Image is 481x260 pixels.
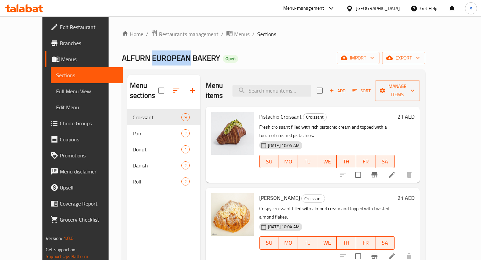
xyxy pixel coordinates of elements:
[366,167,382,183] button: Branch-specific-item
[257,30,276,38] span: Sections
[60,167,117,175] span: Menu disclaimer
[127,173,200,189] div: Roll2
[122,50,220,66] span: ALFURN EUROPEAN BAKERY
[397,193,415,203] h6: 21 AED
[182,130,189,137] span: 2
[327,86,348,96] span: Add item
[127,125,200,141] div: Pan2
[301,194,325,203] div: Croissant
[359,238,373,248] span: FR
[60,200,117,208] span: Coverage Report
[127,141,200,157] div: Donut1
[127,107,200,192] nav: Menu sections
[46,234,62,243] span: Version:
[279,155,298,168] button: MO
[51,67,123,83] a: Sections
[60,183,117,191] span: Upsell
[56,103,117,111] span: Edit Menu
[127,157,200,173] div: Danish2
[182,162,189,169] span: 2
[45,163,123,179] a: Menu disclaimer
[181,177,190,185] div: items
[182,146,189,153] span: 1
[262,157,276,166] span: SU
[301,238,315,248] span: TU
[303,113,326,121] span: Croissant
[182,114,189,121] span: 9
[375,80,420,101] button: Manage items
[146,30,148,38] li: /
[61,55,117,63] span: Menus
[388,171,396,179] a: Edit menu item
[211,112,254,155] img: Pistachio Croissant
[320,238,334,248] span: WE
[127,109,200,125] div: Croissant9
[339,238,353,248] span: TH
[226,30,250,38] a: Menus
[397,112,415,121] h6: 21 AED
[337,236,356,250] button: TH
[303,113,327,121] div: Croissant
[133,113,181,121] span: Croissant
[133,145,181,153] span: Donut
[51,99,123,115] a: Edit Menu
[375,155,395,168] button: SA
[154,84,168,98] span: Select all sections
[56,87,117,95] span: Full Menu View
[60,151,117,159] span: Promotions
[378,238,392,248] span: SA
[223,55,238,63] div: Open
[181,145,190,153] div: items
[133,161,181,169] span: Danish
[279,236,298,250] button: MO
[45,196,123,212] a: Coverage Report
[252,30,255,38] li: /
[375,236,395,250] button: SA
[283,4,324,12] div: Menu-management
[56,71,117,79] span: Sections
[45,131,123,147] a: Coupons
[133,177,181,185] span: Roll
[337,52,379,64] button: import
[45,51,123,67] a: Menus
[320,157,334,166] span: WE
[262,238,276,248] span: SU
[356,155,375,168] button: FR
[51,83,123,99] a: Full Menu View
[122,30,425,38] nav: breadcrumb
[282,238,296,248] span: MO
[60,135,117,143] span: Coupons
[234,30,250,38] span: Menus
[45,35,123,51] a: Branches
[206,81,224,101] h2: Menu items
[259,155,279,168] button: SU
[298,236,317,250] button: TU
[45,147,123,163] a: Promotions
[348,86,375,96] span: Sort items
[327,86,348,96] button: Add
[351,86,372,96] button: Sort
[342,54,374,62] span: import
[259,112,302,122] span: Pistachio Croissant
[133,129,181,137] span: Pan
[46,245,76,254] span: Get support on:
[401,167,417,183] button: delete
[328,87,346,95] span: Add
[259,193,300,203] span: [PERSON_NAME]
[351,168,365,182] span: Select to update
[382,52,425,64] button: export
[265,142,302,149] span: [DATE] 10:04 AM
[317,236,337,250] button: WE
[380,82,415,99] span: Manage items
[470,5,472,12] span: A
[151,30,218,38] a: Restaurants management
[182,178,189,185] span: 2
[181,129,190,137] div: items
[168,83,184,99] span: Sort sections
[211,193,254,236] img: Almond Croissant
[130,81,158,101] h2: Menu sections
